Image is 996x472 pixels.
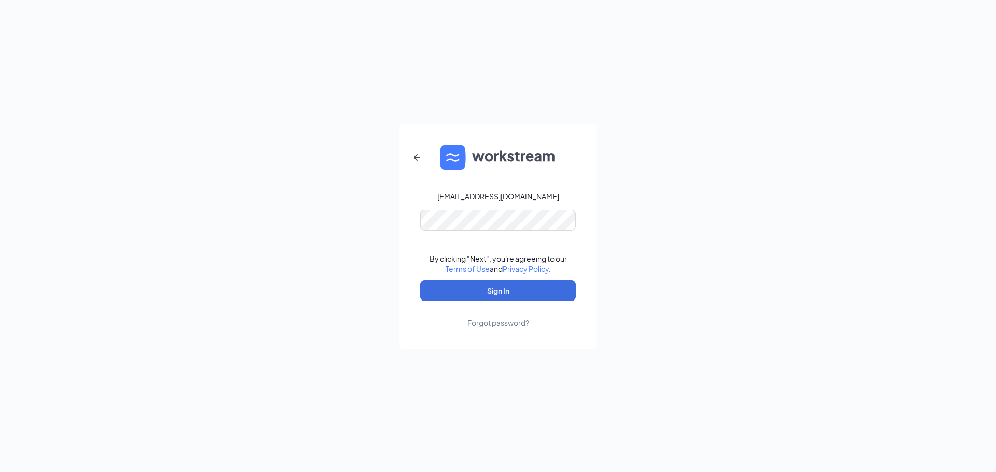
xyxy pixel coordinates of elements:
[446,264,490,274] a: Terms of Use
[420,280,576,301] button: Sign In
[437,191,559,202] div: [EMAIL_ADDRESS][DOMAIN_NAME]
[440,145,556,170] img: WS logo and Workstream text
[405,145,430,170] button: ArrowLeftNew
[503,264,549,274] a: Privacy Policy
[430,253,567,274] div: By clicking "Next", you're agreeing to our and .
[411,151,423,164] svg: ArrowLeftNew
[467,318,529,328] div: Forgot password?
[467,301,529,328] a: Forgot password?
